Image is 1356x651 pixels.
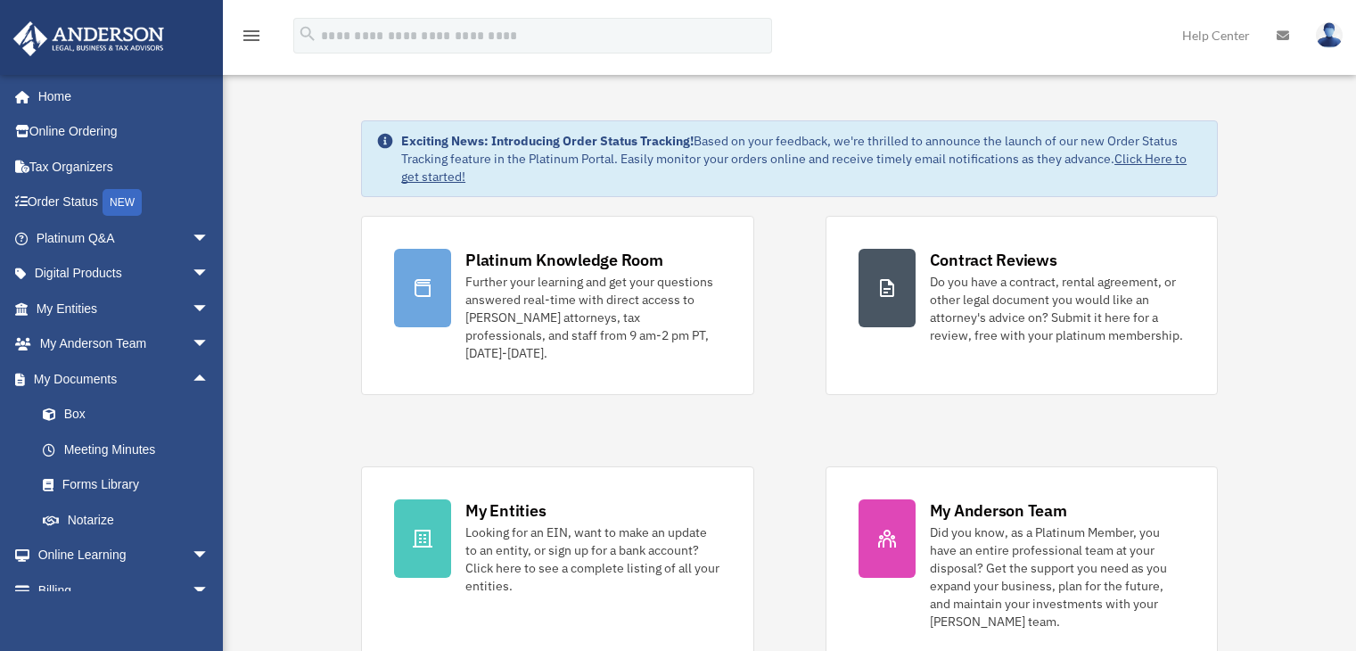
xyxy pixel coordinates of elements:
[12,149,236,185] a: Tax Organizers
[25,432,236,467] a: Meeting Minutes
[12,291,236,326] a: My Entitiesarrow_drop_down
[192,361,227,398] span: arrow_drop_up
[192,573,227,609] span: arrow_drop_down
[465,523,720,595] div: Looking for an EIN, want to make an update to an entity, or sign up for a bank account? Click her...
[930,249,1057,271] div: Contract Reviews
[192,291,227,327] span: arrow_drop_down
[12,114,236,150] a: Online Ordering
[361,216,753,395] a: Platinum Knowledge Room Further your learning and get your questions answered real-time with dire...
[465,249,663,271] div: Platinum Knowledge Room
[241,31,262,46] a: menu
[241,25,262,46] i: menu
[192,220,227,257] span: arrow_drop_down
[192,538,227,574] span: arrow_drop_down
[8,21,169,56] img: Anderson Advisors Platinum Portal
[401,132,1203,185] div: Based on your feedback, we're thrilled to announce the launch of our new Order Status Tracking fe...
[192,326,227,363] span: arrow_drop_down
[12,256,236,292] a: Digital Productsarrow_drop_down
[12,573,236,608] a: Billingarrow_drop_down
[401,151,1187,185] a: Click Here to get started!
[12,326,236,362] a: My Anderson Teamarrow_drop_down
[401,133,694,149] strong: Exciting News: Introducing Order Status Tracking!
[465,499,546,522] div: My Entities
[930,523,1185,630] div: Did you know, as a Platinum Member, you have an entire professional team at your disposal? Get th...
[930,499,1067,522] div: My Anderson Team
[25,502,236,538] a: Notarize
[12,78,227,114] a: Home
[930,273,1185,344] div: Do you have a contract, rental agreement, or other legal document you would like an attorney's ad...
[12,185,236,221] a: Order StatusNEW
[298,24,317,44] i: search
[826,216,1218,395] a: Contract Reviews Do you have a contract, rental agreement, or other legal document you would like...
[192,256,227,293] span: arrow_drop_down
[12,220,236,256] a: Platinum Q&Aarrow_drop_down
[25,397,236,433] a: Box
[12,361,236,397] a: My Documentsarrow_drop_up
[1316,22,1343,48] img: User Pic
[25,467,236,503] a: Forms Library
[465,273,720,362] div: Further your learning and get your questions answered real-time with direct access to [PERSON_NAM...
[103,189,142,216] div: NEW
[12,538,236,573] a: Online Learningarrow_drop_down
